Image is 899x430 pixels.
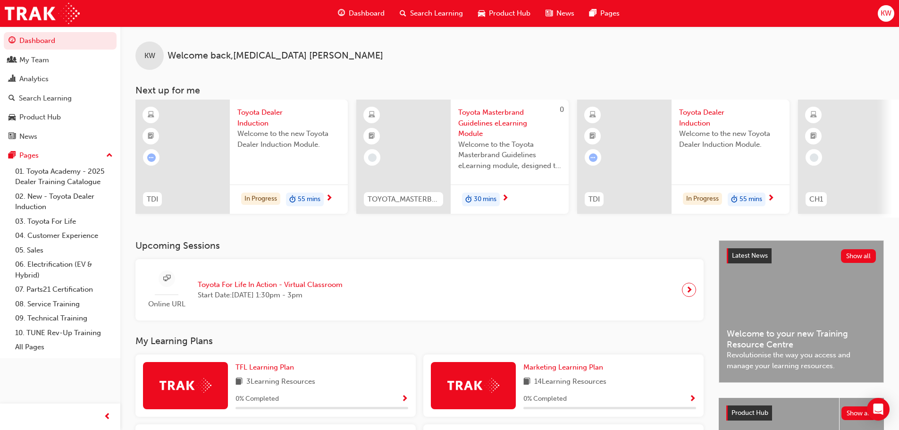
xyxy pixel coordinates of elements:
h3: Upcoming Sessions [135,240,704,251]
a: Latest NewsShow all [727,248,876,263]
button: KW [878,5,894,22]
span: 0 % Completed [523,394,567,405]
span: book-icon [523,376,530,388]
a: TDIToyota Dealer InductionWelcome to the new Toyota Dealer Induction Module.In Progressduration-i... [135,100,348,214]
span: guage-icon [8,37,16,45]
a: Analytics [4,70,117,88]
span: TOYOTA_MASTERBRAND_EL [368,194,439,205]
span: Dashboard [349,8,385,19]
span: learningResourceType_ELEARNING-icon [589,109,596,121]
a: 06. Electrification (EV & Hybrid) [11,257,117,282]
a: TFL Learning Plan [235,362,298,373]
button: Show all [841,249,876,263]
span: Latest News [732,252,768,260]
h3: Next up for me [120,85,899,96]
a: search-iconSearch Learning [392,4,471,23]
span: Toyota Dealer Induction [237,107,340,128]
span: news-icon [8,133,16,141]
span: duration-icon [731,194,738,206]
span: Welcome to the Toyota Masterbrand Guidelines eLearning module, designed to enhance your knowledge... [458,139,561,171]
span: TDI [588,194,600,205]
a: Marketing Learning Plan [523,362,607,373]
span: KW [144,51,155,61]
span: Welcome to the new Toyota Dealer Induction Module. [679,128,782,150]
span: Start Date: [DATE] 1:30pm - 3pm [198,290,343,301]
span: CH1 [809,194,823,205]
span: 3 Learning Resources [246,376,315,388]
button: Pages [4,147,117,164]
span: car-icon [478,8,485,19]
span: TFL Learning Plan [235,363,294,371]
div: In Progress [683,193,722,205]
span: booktick-icon [589,130,596,143]
div: Open Intercom Messenger [867,398,890,421]
span: next-icon [502,194,509,203]
a: Latest NewsShow allWelcome to your new Training Resource CentreRevolutionise the way you access a... [719,240,884,383]
span: learningResourceType_ELEARNING-icon [148,109,154,121]
span: pages-icon [589,8,597,19]
span: Toyota Masterbrand Guidelines eLearning Module [458,107,561,139]
a: Product Hub [4,109,117,126]
img: Trak [160,378,211,393]
span: Revolutionise the way you access and manage your learning resources. [727,350,876,371]
a: Search Learning [4,90,117,107]
a: TDIToyota Dealer InductionWelcome to the new Toyota Dealer Induction Module.In Progressduration-i... [577,100,790,214]
a: 09. Technical Training [11,311,117,326]
span: book-icon [235,376,243,388]
span: TDI [147,194,158,205]
a: News [4,128,117,145]
span: search-icon [400,8,406,19]
a: 07. Parts21 Certification [11,282,117,297]
div: In Progress [241,193,280,205]
div: Analytics [19,74,49,84]
a: 0TOYOTA_MASTERBRAND_ELToyota Masterbrand Guidelines eLearning ModuleWelcome to the Toyota Masterb... [356,100,569,214]
span: learningRecordVerb_ATTEMPT-icon [147,153,156,162]
span: duration-icon [289,194,296,206]
span: Welcome back , [MEDICAL_DATA] [PERSON_NAME] [168,51,383,61]
a: 01. Toyota Academy - 2025 Dealer Training Catalogue [11,164,117,189]
a: car-iconProduct Hub [471,4,538,23]
a: 04. Customer Experience [11,228,117,243]
span: Show Progress [689,395,696,404]
span: KW [881,8,891,19]
a: 05. Sales [11,243,117,258]
a: My Team [4,51,117,69]
div: Product Hub [19,112,61,123]
div: News [19,131,37,142]
a: 10. TUNE Rev-Up Training [11,326,117,340]
a: Dashboard [4,32,117,50]
span: prev-icon [104,411,111,423]
a: 03. Toyota For Life [11,214,117,229]
div: Search Learning [19,93,72,104]
span: duration-icon [465,194,472,206]
span: booktick-icon [148,130,154,143]
span: chart-icon [8,75,16,84]
span: people-icon [8,56,16,65]
span: Marketing Learning Plan [523,363,603,371]
span: 55 mins [298,194,320,205]
span: search-icon [8,94,15,103]
span: learningResourceType_ELEARNING-icon [810,109,817,121]
span: learningRecordVerb_ATTEMPT-icon [589,153,597,162]
a: Online URLToyota For Life In Action - Virtual ClassroomStart Date:[DATE] 1:30pm - 3pm [143,267,696,313]
span: 0 [560,105,564,114]
span: booktick-icon [810,130,817,143]
span: learningResourceType_ELEARNING-icon [369,109,375,121]
span: Welcome to your new Training Resource Centre [727,329,876,350]
img: Trak [447,378,499,393]
span: car-icon [8,113,16,122]
a: guage-iconDashboard [330,4,392,23]
button: DashboardMy TeamAnalyticsSearch LearningProduct HubNews [4,30,117,147]
button: Show Progress [689,393,696,405]
img: Trak [5,3,80,24]
button: Show Progress [401,393,408,405]
a: Product HubShow all [726,405,876,421]
span: 0 % Completed [235,394,279,405]
span: learningRecordVerb_NONE-icon [368,153,377,162]
h3: My Learning Plans [135,336,704,346]
span: next-icon [326,194,333,203]
span: news-icon [546,8,553,19]
span: Search Learning [410,8,463,19]
a: news-iconNews [538,4,582,23]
